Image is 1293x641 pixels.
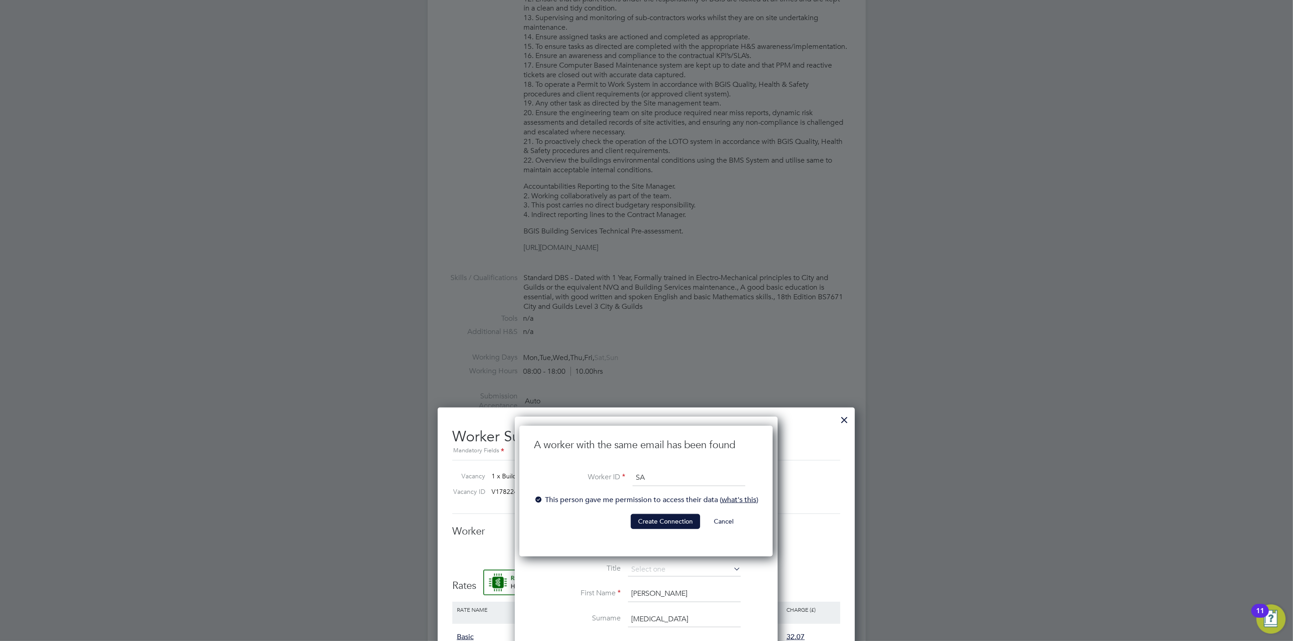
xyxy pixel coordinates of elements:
div: Charge (£) [784,602,838,617]
label: Worker ID [534,472,625,482]
label: Title [529,564,621,573]
input: Select one [628,563,741,577]
label: Vacancy [449,472,485,480]
h3: A worker with the same email has been found [534,439,758,452]
h3: Worker [452,525,840,538]
label: Surname [529,614,621,623]
button: Create Connection [631,514,700,529]
button: Rate Assistant [483,570,769,595]
h3: Rates [452,570,840,593]
div: Rate Name [455,602,531,617]
h2: Worker Submission [452,420,840,456]
button: Cancel [707,514,741,529]
button: Open Resource Center, 11 new notifications [1256,604,1286,634]
label: First Name [529,588,621,598]
label: Vacancy ID [449,487,485,496]
li: This person gave me permission to access their data ( ) [534,495,758,514]
div: Mandatory Fields [452,446,840,456]
label: Worker [452,548,544,558]
div: 11 [1256,611,1264,623]
span: what's this [722,495,756,504]
span: V178224 [492,487,518,496]
span: 1 x Building Services Engineer [492,472,579,480]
